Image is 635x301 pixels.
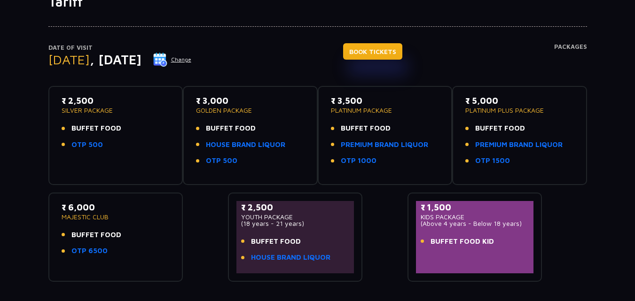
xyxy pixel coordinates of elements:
p: SILVER PACKAGE [62,107,170,114]
a: OTP 500 [71,139,103,150]
a: OTP 500 [206,155,237,166]
p: ₹ 2,500 [62,94,170,107]
p: YOUTH PACKAGE [241,214,350,220]
p: ₹ 5,000 [465,94,574,107]
p: ₹ 1,500 [421,201,529,214]
p: KIDS PACKAGE [421,214,529,220]
a: OTP 6500 [71,246,108,256]
span: BUFFET FOOD [475,123,525,134]
p: Date of Visit [48,43,192,53]
span: BUFFET FOOD [341,123,391,134]
a: BOOK TICKETS [343,43,402,60]
a: OTP 1000 [341,155,376,166]
a: PREMIUM BRAND LIQUOR [341,139,428,150]
p: ₹ 3,000 [196,94,305,107]
p: MAJESTIC CLUB [62,214,170,220]
span: BUFFET FOOD [251,236,301,247]
span: BUFFET FOOD KID [431,236,494,247]
p: ₹ 2,500 [241,201,350,214]
a: HOUSE BRAND LIQUOR [251,252,330,263]
p: (Above 4 years - Below 18 years) [421,220,529,227]
button: Change [153,52,192,67]
span: , [DATE] [90,52,141,67]
p: GOLDEN PACKAGE [196,107,305,114]
a: HOUSE BRAND LIQUOR [206,139,285,150]
a: OTP 1500 [475,155,510,166]
p: PLATINUM PACKAGE [331,107,439,114]
span: BUFFET FOOD [71,230,121,240]
p: ₹ 6,000 [62,201,170,214]
p: (18 years - 21 years) [241,220,350,227]
a: PREMIUM BRAND LIQUOR [475,139,563,150]
span: BUFFET FOOD [71,123,121,134]
p: ₹ 3,500 [331,94,439,107]
span: BUFFET FOOD [206,123,256,134]
p: PLATINUM PLUS PACKAGE [465,107,574,114]
h4: Packages [554,43,587,77]
span: [DATE] [48,52,90,67]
